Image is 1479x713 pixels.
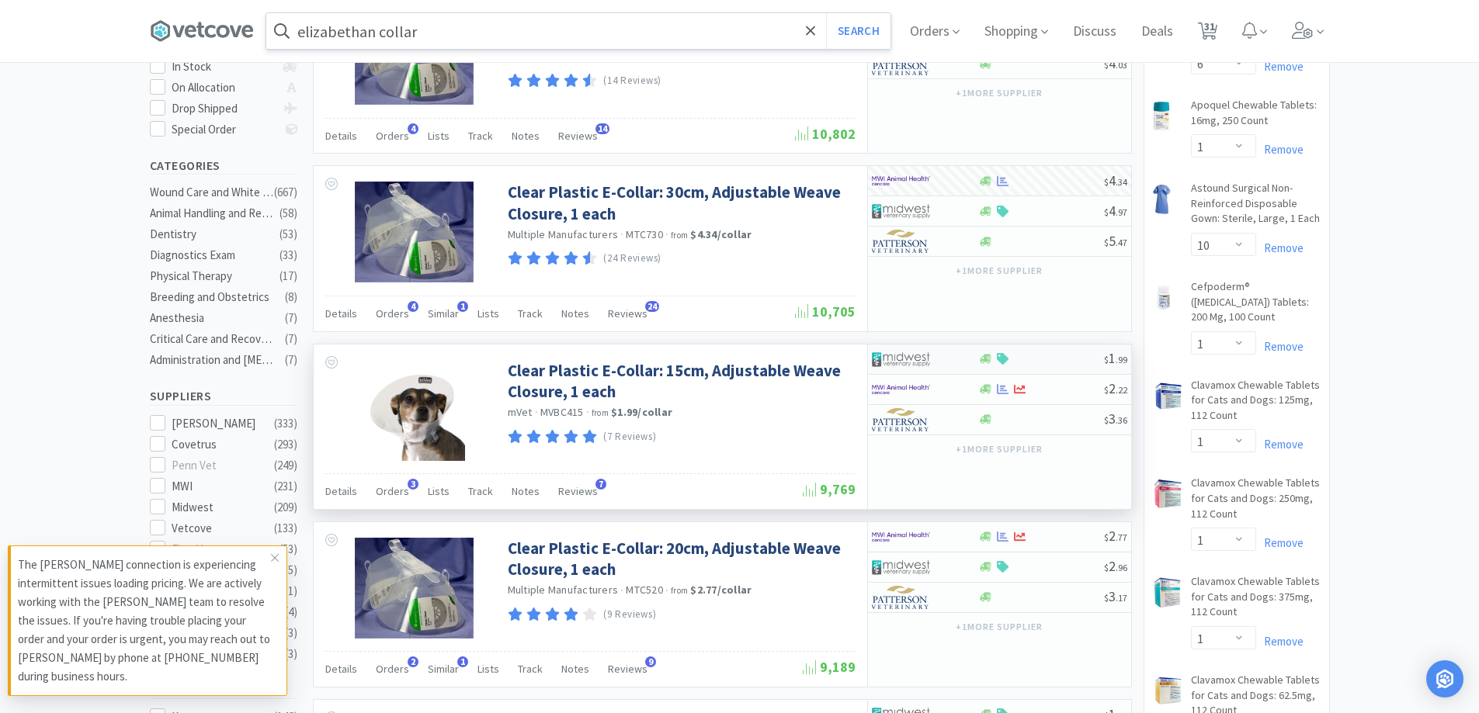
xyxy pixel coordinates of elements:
div: On Allocation [172,78,275,97]
strong: $3.54 / collar [690,50,752,64]
button: +1more supplier [948,260,1050,282]
div: Dentistry [150,225,276,244]
h5: Suppliers [150,387,297,405]
span: MVBC415 [540,405,584,419]
span: $ [1104,59,1109,71]
span: $ [1104,531,1109,543]
span: 10,705 [795,303,856,320]
span: $ [1104,237,1109,248]
span: Details [325,484,357,498]
button: +1more supplier [948,82,1050,104]
img: f5e969b455434c6296c6d81ef179fa71_3.png [872,586,930,609]
a: Remove [1256,535,1304,550]
span: MTC730 [626,227,663,241]
span: Lists [477,662,499,676]
span: Reviews [558,484,598,498]
button: +1more supplier [948,438,1050,460]
span: Track [518,306,543,320]
span: · [620,583,623,597]
div: ( 209 ) [274,498,297,517]
span: Orders [376,662,409,676]
strong: $4.34 / collar [690,227,752,241]
div: ( 3 ) [285,645,297,663]
span: $ [1104,562,1109,573]
p: The [PERSON_NAME] connection is experiencing intermittent issues loading pricing. We are actively... [18,556,271,686]
span: Orders [376,129,409,143]
strong: $1.99 / collar [611,405,672,419]
a: Multiple Manufacturers [508,583,619,597]
a: Astound Surgical Non-Reinforced Disposable Gown: Sterile, Large, 1 Each [1191,181,1321,233]
span: Lists [477,306,499,320]
div: Critical Care and Recovery [150,330,276,348]
img: b02a01f49f7e44ddb30ad33917e3eb0d_27382.png [1152,184,1172,215]
a: Clear Plastic E-Collar: 15cm, Adjustable Weave Closure, 1 each [508,360,852,403]
span: 4 [1104,54,1127,72]
a: Remove [1256,241,1304,255]
span: . 99 [1116,354,1127,365]
span: . 34 [1116,176,1127,188]
span: 1 [457,301,468,312]
div: Midwest [172,498,268,517]
span: 9,769 [803,480,856,498]
a: Clavamox Chewable Tablets for Cats and Dogs: 250mg, 112 Count [1191,476,1321,528]
span: · [665,50,668,64]
a: Remove [1256,634,1304,649]
span: . 17 [1116,592,1127,604]
span: MTC520 [626,583,663,597]
span: $ [1104,384,1109,396]
div: ( 231 ) [274,477,297,496]
div: Covetrus [172,435,268,454]
img: 2b99f622dd9344e6a862d7d3fd7c26b4_440818.png [1152,577,1183,608]
img: 3bd03730e69042779e16a3e919317166_440803.png [1152,479,1183,510]
span: Details [325,662,357,676]
span: 2 [1104,557,1127,575]
img: 64f864467a11429cacc88d6c2eb84e81_6426.png [355,538,473,639]
img: f6b2451649754179b5b4e0c70c3f7cb0_2.png [872,169,930,192]
span: 10,802 [795,125,856,143]
img: c5d863ef756e41659457c04d127d49ed_6428.png [355,182,473,282]
h5: Categories [150,157,297,175]
div: ( 667 ) [274,183,297,202]
div: Diagnostics Exam [150,246,276,265]
div: Penn Vet [172,456,268,475]
span: . 77 [1116,531,1127,543]
span: Similar [428,662,459,676]
span: · [665,227,668,241]
span: Notes [512,484,540,498]
img: e33af00ee8fe45c49437210ca8923d46_311111.png [1152,282,1175,313]
img: f5e969b455434c6296c6d81ef179fa71_3.png [872,230,930,253]
button: Search [826,13,891,49]
span: Track [518,662,543,676]
span: mVet [508,405,533,419]
span: 1 [1104,349,1127,367]
span: $ [1104,592,1109,604]
img: 74cf2beca52a43aea70c2cbe48474f33_440800.png [1152,676,1183,707]
span: . 47 [1116,237,1127,248]
span: Orders [376,306,409,320]
span: Notes [561,662,589,676]
div: ( 33 ) [279,246,297,265]
img: 4dd14cff54a648ac9e977f0c5da9bc2e_5.png [872,348,930,371]
span: $ [1104,414,1109,426]
span: 14 [595,123,609,134]
a: Multiple Manufacturers [508,227,619,241]
div: Animal Handling and Restraints [150,204,276,223]
div: Open Intercom Messenger [1426,660,1463,697]
span: Details [325,129,357,143]
a: Clavamox Chewable Tablets for Cats and Dogs: 375mg, 112 Count [1191,574,1321,626]
span: from [671,585,688,596]
div: Wound Care and White Goods [150,183,276,202]
a: Deals [1135,25,1179,39]
a: Cefpoderm® ([MEDICAL_DATA]) Tablets: 200 Mg, 100 Count [1191,279,1321,331]
span: 4 [408,301,418,312]
a: Clear Plastic E-Collar: 20cm, Adjustable Weave Closure, 1 each [508,538,852,580]
span: · [586,405,589,419]
p: (14 Reviews) [603,73,661,89]
span: Lists [428,129,450,143]
span: 1 [457,656,468,667]
span: Reviews [608,306,647,320]
span: 7 [595,479,606,490]
div: ( 3 ) [285,624,297,642]
a: Clavamox Chewable Tablets for Cats and Dogs: 125mg, 112 Count [1191,378,1321,430]
a: Remove [1256,59,1304,74]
